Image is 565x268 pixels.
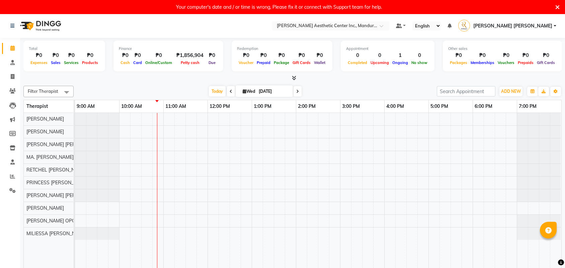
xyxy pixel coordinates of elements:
[26,154,74,160] span: MA. [PERSON_NAME]
[28,88,58,94] span: Filter Therapist
[469,60,496,65] span: Memberships
[473,22,552,29] span: [PERSON_NAME] [PERSON_NAME]
[241,89,257,94] span: Wed
[29,46,100,52] div: Total
[291,60,312,65] span: Gift Cards
[252,102,273,111] a: 1:00 PM
[255,52,272,59] div: ₱0
[340,102,361,111] a: 3:00 PM
[26,192,103,198] span: [PERSON_NAME] [PERSON_NAME]
[29,52,49,59] div: ₱0
[496,60,516,65] span: Vouchers
[62,52,80,59] div: ₱0
[119,52,132,59] div: ₱0
[119,60,132,65] span: Cash
[255,60,272,65] span: Prepaid
[49,60,62,65] span: Sales
[237,52,255,59] div: ₱0
[517,102,538,111] a: 7:00 PM
[391,52,410,59] div: 1
[272,52,291,59] div: ₱0
[26,116,64,122] span: [PERSON_NAME]
[448,60,469,65] span: Packages
[469,52,496,59] div: ₱0
[237,60,255,65] span: Voucher
[17,16,63,35] img: logo
[369,52,391,59] div: 0
[179,60,201,65] span: Petty cash
[26,167,86,173] span: RETCHEL [PERSON_NAME]
[448,46,557,52] div: Other sales
[312,60,327,65] span: Wallet
[410,60,429,65] span: No show
[499,87,522,96] button: ADD NEW
[346,52,369,59] div: 0
[516,60,535,65] span: Prepaids
[458,20,470,31] img: MABELL DELA PENA
[119,102,144,111] a: 10:00 AM
[132,60,144,65] span: Card
[209,86,226,96] span: Today
[208,102,232,111] a: 12:00 PM
[29,60,49,65] span: Expenses
[291,52,312,59] div: ₱0
[296,102,317,111] a: 2:00 PM
[410,52,429,59] div: 0
[75,102,96,111] a: 9:00 AM
[391,60,410,65] span: Ongoing
[496,52,516,59] div: ₱0
[272,60,291,65] span: Package
[174,52,206,59] div: ₱1,856,904
[26,103,48,109] span: Therapist
[26,180,88,186] span: PRINCESS [PERSON_NAME]
[535,60,557,65] span: Gift Cards
[346,46,429,52] div: Appointment
[80,52,100,59] div: ₱0
[312,52,327,59] div: ₱0
[176,3,382,11] div: Your computer's date and / or time is wrong, Please fix it or connect with Support team for help.
[144,52,174,59] div: ₱0
[164,102,188,111] a: 11:00 AM
[437,86,495,96] input: Search Appointment
[49,52,62,59] div: ₱0
[346,60,369,65] span: Completed
[26,129,64,135] span: [PERSON_NAME]
[144,60,174,65] span: Online/Custom
[26,218,92,224] span: [PERSON_NAME] OPOLENCIA
[119,46,218,52] div: Finance
[26,205,64,211] span: [PERSON_NAME]
[80,60,100,65] span: Products
[26,230,87,237] span: MILIESSA [PERSON_NAME]
[429,102,450,111] a: 5:00 PM
[237,46,327,52] div: Redemption
[369,60,391,65] span: Upcoming
[516,52,535,59] div: ₱0
[132,52,144,59] div: ₱0
[62,60,80,65] span: Services
[206,52,218,59] div: ₱0
[473,102,494,111] a: 6:00 PM
[257,86,290,96] input: 2025-09-03
[501,89,521,94] span: ADD NEW
[385,102,406,111] a: 4:00 PM
[207,60,217,65] span: Due
[535,52,557,59] div: ₱0
[448,52,469,59] div: ₱0
[26,141,103,147] span: [PERSON_NAME] [PERSON_NAME]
